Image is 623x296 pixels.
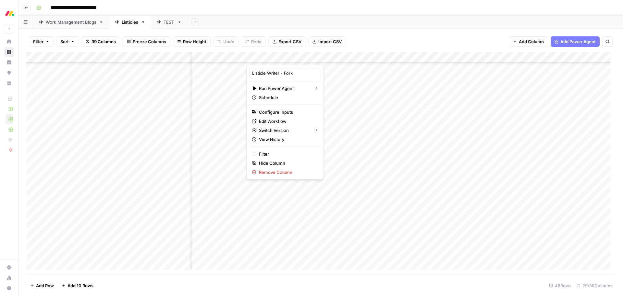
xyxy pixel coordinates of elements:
button: Add Row [26,280,58,291]
a: Settings [4,262,14,273]
button: Add 10 Rows [58,280,97,291]
button: Undo [213,36,238,47]
span: Filter [33,38,43,45]
span: Add 10 Rows [67,282,93,289]
button: Workspace: Monday.com [4,5,14,21]
span: Undo [223,38,234,45]
button: Freeze Columns [123,36,170,47]
a: Your Data [4,78,14,88]
span: Remove Column [259,169,316,175]
div: 45 Rows [546,280,574,291]
button: Add Column [509,36,548,47]
span: Redo [251,38,262,45]
button: Import CSV [308,36,346,47]
span: Filter [259,151,316,157]
span: Configure Inputs [259,109,316,115]
a: Browse [4,47,14,57]
img: Monday.com Logo [4,7,16,19]
span: Run Power Agent [259,85,309,92]
a: TEST [151,16,187,29]
span: Row Height [183,38,206,45]
span: Add Power Agent [560,38,596,45]
span: Add Row [36,282,54,289]
span: Edit Workflow [259,118,316,124]
a: Listicles [109,16,151,29]
span: Export CSV [278,38,301,45]
button: Add Power Agent [551,36,600,47]
button: Redo [241,36,266,47]
span: Freeze Columns [133,38,166,45]
a: Insights [4,57,14,68]
a: Usage [4,273,14,283]
span: View History [259,136,316,143]
button: Export CSV [268,36,306,47]
div: TEST [164,19,175,25]
span: Sort [60,38,69,45]
span: 39 Columns [92,38,116,45]
a: Opportunities [4,68,14,78]
button: Row Height [173,36,211,47]
button: 39 Columns [81,36,120,47]
a: Work Management Blogs [33,16,109,29]
span: Schedule [259,94,316,101]
button: Help + Support [4,283,14,293]
button: Filter [29,36,54,47]
div: 29/39 Columns [574,280,615,291]
span: Switch Version [259,127,309,134]
span: Add Column [519,38,544,45]
div: Work Management Blogs [46,19,96,25]
span: Hide Column [259,160,316,166]
button: Sort [56,36,79,47]
span: Import CSV [318,38,342,45]
a: Home [4,36,14,47]
div: Listicles [122,19,138,25]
